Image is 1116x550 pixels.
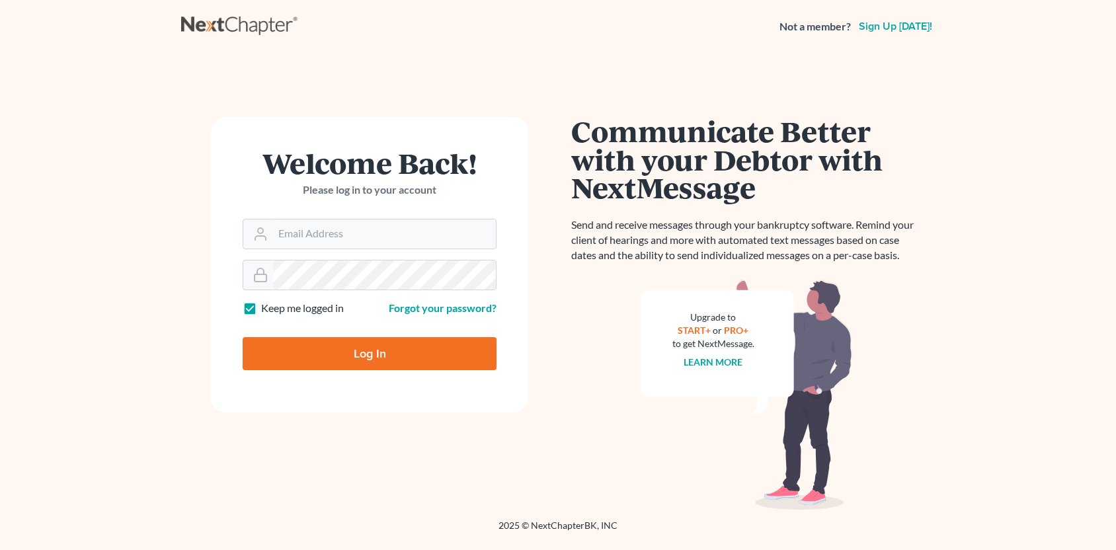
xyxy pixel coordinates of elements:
a: Forgot your password? [389,301,497,314]
div: to get NextMessage. [672,337,754,350]
h1: Communicate Better with your Debtor with NextMessage [571,117,922,202]
input: Log In [243,337,497,370]
div: Upgrade to [672,311,754,324]
a: Sign up [DATE]! [856,21,935,32]
img: nextmessage_bg-59042aed3d76b12b5cd301f8e5b87938c9018125f34e5fa2b7a6b67550977c72.svg [641,279,852,510]
span: or [713,325,723,336]
p: Send and receive messages through your bankruptcy software. Remind your client of hearings and mo... [571,217,922,263]
a: Learn more [684,356,743,368]
div: 2025 © NextChapterBK, INC [181,519,935,543]
label: Keep me logged in [261,301,344,316]
input: Email Address [273,219,496,249]
a: START+ [678,325,711,336]
strong: Not a member? [779,19,851,34]
p: Please log in to your account [243,182,497,198]
a: PRO+ [725,325,749,336]
h1: Welcome Back! [243,149,497,177]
